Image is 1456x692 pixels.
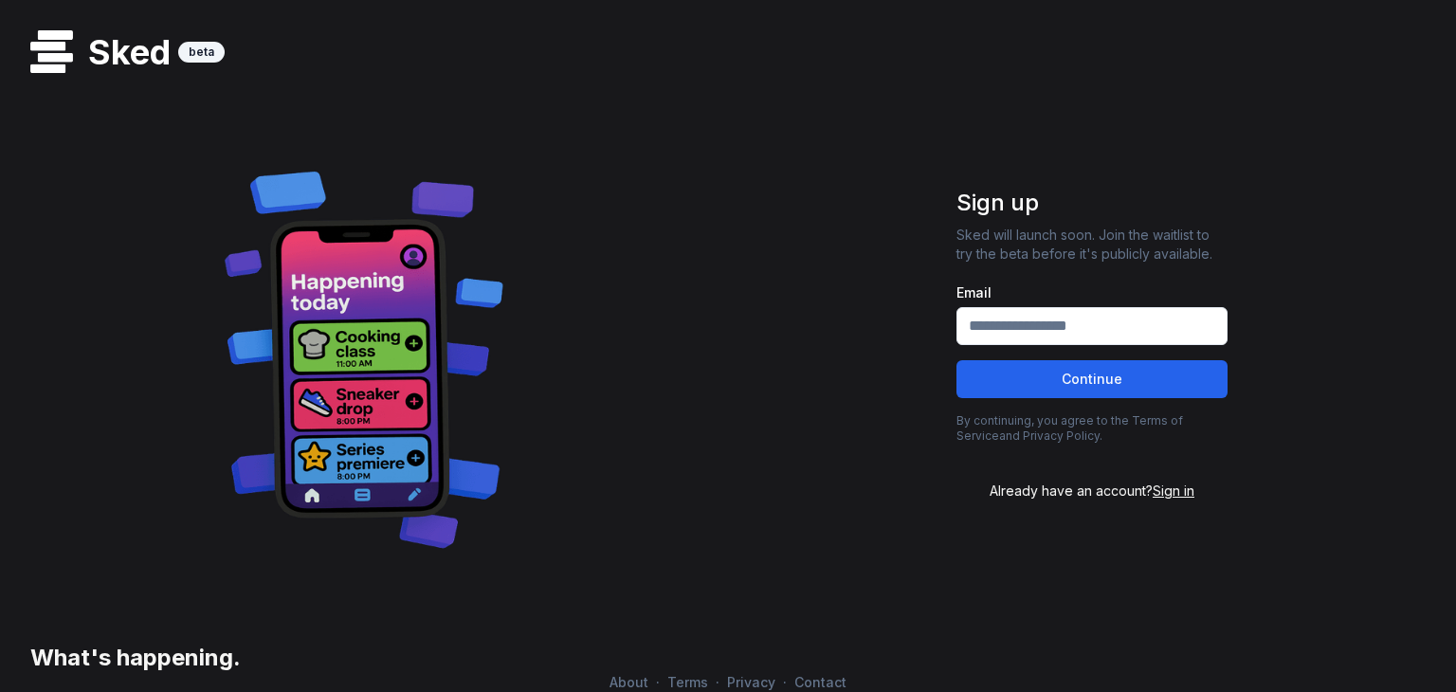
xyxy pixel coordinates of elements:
[73,33,178,71] h1: Sked
[956,360,1228,398] button: Continue
[178,42,225,63] div: beta
[956,413,1228,444] p: By continuing, you agree to the and .
[602,674,656,690] a: About
[956,413,1183,443] a: Terms of Service
[215,150,514,565] img: Decorative
[956,482,1228,501] div: Already have an account?
[719,674,783,690] a: Privacy
[956,286,1228,300] label: Email
[23,643,241,673] h3: What's happening.
[956,226,1228,264] p: Sked will launch soon. Join the waitlist to try the beta before it's publicly available.
[787,674,854,690] a: Contact
[1153,483,1194,499] span: Sign in
[1023,428,1100,443] a: Privacy Policy
[956,188,1228,218] h1: Sign up
[30,30,73,73] img: logo
[660,674,716,690] a: Terms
